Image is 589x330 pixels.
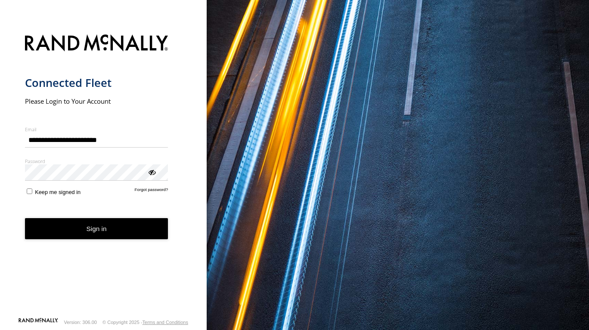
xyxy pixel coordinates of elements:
[135,187,168,195] a: Forgot password?
[64,320,97,325] div: Version: 306.00
[27,188,32,194] input: Keep me signed in
[25,126,168,133] label: Email
[25,33,168,55] img: Rand McNally
[147,167,156,176] div: ViewPassword
[102,320,188,325] div: © Copyright 2025 -
[25,158,168,164] label: Password
[25,218,168,239] button: Sign in
[25,76,168,90] h1: Connected Fleet
[25,29,182,317] form: main
[35,189,81,195] span: Keep me signed in
[25,97,168,105] h2: Please Login to Your Account
[143,320,188,325] a: Terms and Conditions
[19,318,58,327] a: Visit our Website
